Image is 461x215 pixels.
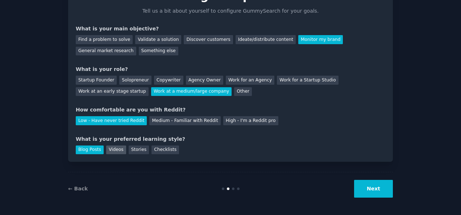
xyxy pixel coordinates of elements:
div: Agency Owner [186,76,223,85]
div: Startup Founder [76,76,117,85]
div: Solopreneur [119,76,151,85]
div: Something else [139,47,178,56]
div: What is your main objective? [76,25,385,33]
div: Validate a solution [135,35,181,44]
a: ← Back [68,186,88,191]
p: Tell us a bit about yourself to configure GummySearch for your goals. [139,7,322,15]
div: How comfortable are you with Reddit? [76,106,385,114]
div: Work for a Startup Studio [277,76,338,85]
div: Copywriter [154,76,183,85]
div: Work at a medium/large company [151,87,232,96]
div: What is your preferred learning style? [76,135,385,143]
div: Find a problem to solve [76,35,133,44]
div: Checklists [151,146,179,155]
div: Medium - Familiar with Reddit [149,116,220,125]
div: Monitor my brand [298,35,343,44]
div: Ideate/distribute content [236,35,296,44]
div: Low - Have never tried Reddit [76,116,147,125]
div: Other [234,87,252,96]
div: Videos [106,146,126,155]
div: Blog Posts [76,146,104,155]
div: High - I'm a Reddit pro [223,116,278,125]
button: Next [354,180,393,198]
div: Work at an early stage startup [76,87,149,96]
div: Work for an Agency [226,76,274,85]
div: Stories [129,146,149,155]
div: What is your role? [76,66,385,73]
div: General market research [76,47,136,56]
div: Discover customers [184,35,233,44]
